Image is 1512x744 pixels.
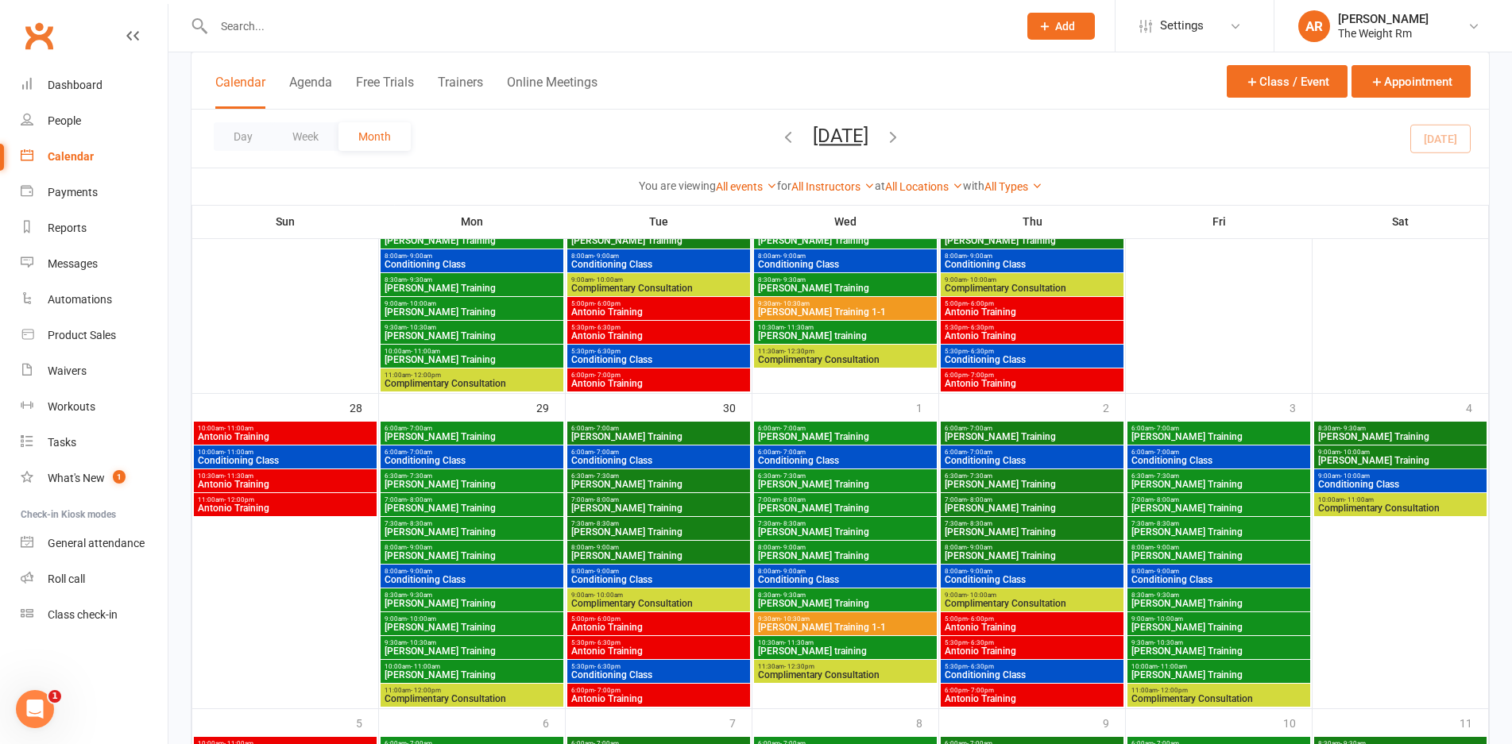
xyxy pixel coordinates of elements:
[757,300,934,307] span: 9:30am
[407,324,436,331] span: - 10:30am
[350,394,378,420] div: 28
[570,355,747,364] span: Conditioning Class
[594,348,621,355] span: - 6:30pm
[1131,503,1307,513] span: [PERSON_NAME] Training
[813,125,868,147] button: [DATE]
[1466,394,1488,420] div: 4
[944,372,1120,379] span: 6:00pm
[944,472,1120,480] span: 6:30am
[639,179,716,192] strong: You are viewing
[780,592,806,599] span: - 9:30am
[594,276,623,283] span: - 10:00am
[594,592,623,599] span: - 10:00am
[757,472,934,480] span: 6:30am
[780,449,806,456] span: - 7:00am
[438,75,483,109] button: Trainers
[944,599,1120,608] span: Complimentary Consultation
[407,615,436,623] span: - 10:00am
[1290,394,1312,420] div: 3
[1317,480,1483,489] span: Conditioning Class
[1227,65,1348,98] button: Class / Event
[407,496,432,503] span: - 8:00am
[1154,449,1179,456] span: - 7:00am
[944,496,1120,503] span: 7:00am
[384,307,560,317] span: [PERSON_NAME] Training
[757,496,934,503] span: 7:00am
[1154,592,1179,599] span: - 9:30am
[197,449,373,456] span: 10:00am
[757,425,934,432] span: 6:00am
[1317,472,1483,480] span: 9:00am
[875,179,885,192] strong: at
[777,179,791,192] strong: for
[944,480,1120,489] span: [PERSON_NAME] Training
[757,568,934,575] span: 8:00am
[944,503,1120,513] span: [PERSON_NAME] Training
[384,372,560,379] span: 11:00am
[967,544,992,551] span: - 9:00am
[944,425,1120,432] span: 6:00am
[944,307,1120,317] span: Antonio Training
[967,496,992,503] span: - 8:00am
[21,282,168,318] a: Automations
[984,180,1042,193] a: All Types
[384,348,560,355] span: 10:00am
[594,615,621,623] span: - 6:00pm
[407,425,432,432] span: - 7:00am
[1317,503,1483,513] span: Complimentary Consultation
[384,503,560,513] span: [PERSON_NAME] Training
[944,348,1120,355] span: 5:30pm
[384,599,560,608] span: [PERSON_NAME] Training
[944,520,1120,527] span: 7:30am
[384,472,560,480] span: 6:30am
[757,355,934,364] span: Complimentary Consultation
[384,276,560,283] span: 8:30am
[48,472,105,484] div: What's New
[757,276,934,283] span: 8:30am
[1340,472,1370,480] span: - 10:00am
[570,592,747,599] span: 9:00am
[594,372,621,379] span: - 7:00pm
[723,394,752,420] div: 30
[944,575,1120,584] span: Conditioning Class
[1131,544,1307,551] span: 8:00am
[384,480,560,489] span: [PERSON_NAME] Training
[48,329,116,341] div: Product Sales
[1055,20,1075,33] span: Add
[1154,568,1179,575] span: - 9:00am
[968,300,994,307] span: - 6:00pm
[570,456,747,465] span: Conditioning Class
[1131,480,1307,489] span: [PERSON_NAME] Training
[384,449,560,456] span: 6:00am
[384,520,560,527] span: 7:30am
[407,276,432,283] span: - 9:30am
[570,432,747,441] span: [PERSON_NAME] Training
[757,592,934,599] span: 8:30am
[791,180,875,193] a: All Instructors
[967,568,992,575] span: - 9:00am
[384,260,560,269] span: Conditioning Class
[757,324,934,331] span: 10:30am
[21,318,168,353] a: Product Sales
[1352,65,1471,98] button: Appointment
[570,425,747,432] span: 6:00am
[1154,496,1179,503] span: - 8:00am
[757,252,934,260] span: 8:00am
[780,615,810,623] span: - 10:30am
[48,186,98,199] div: Payments
[21,210,168,246] a: Reports
[1317,496,1483,503] span: 10:00am
[570,307,747,317] span: Antonio Training
[1126,205,1313,238] th: Fri
[1131,496,1307,503] span: 7:00am
[48,150,94,163] div: Calendar
[384,283,560,293] span: [PERSON_NAME] Training
[1317,432,1483,441] span: [PERSON_NAME] Training
[944,432,1120,441] span: [PERSON_NAME] Training
[48,79,102,91] div: Dashboard
[780,252,806,260] span: - 9:00am
[21,103,168,139] a: People
[944,544,1120,551] span: 8:00am
[594,520,619,527] span: - 8:30am
[1131,568,1307,575] span: 8:00am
